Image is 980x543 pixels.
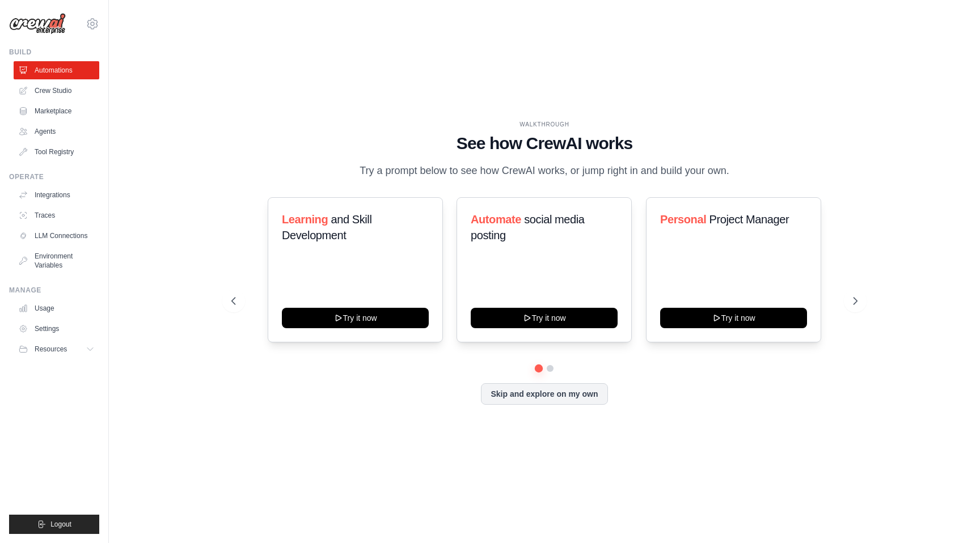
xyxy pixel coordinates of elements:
button: Logout [9,515,99,534]
span: Automate [471,213,521,226]
button: Try it now [471,308,618,328]
span: Personal [660,213,706,226]
a: Tool Registry [14,143,99,161]
button: Try it now [282,308,429,328]
span: Resources [35,345,67,354]
button: Try it now [660,308,807,328]
span: Logout [50,520,71,529]
h1: See how CrewAI works [231,133,857,154]
a: LLM Connections [14,227,99,245]
a: Usage [14,299,99,317]
span: Learning [282,213,328,226]
a: Settings [14,320,99,338]
a: Marketplace [14,102,99,120]
div: Build [9,48,99,57]
span: Project Manager [709,213,789,226]
a: Crew Studio [14,82,99,100]
span: social media posting [471,213,585,241]
div: Manage [9,286,99,295]
a: Agents [14,122,99,141]
img: Logo [9,13,66,35]
p: Try a prompt below to see how CrewAI works, or jump right in and build your own. [354,163,735,179]
div: WALKTHROUGH [231,120,857,129]
a: Integrations [14,186,99,204]
div: Operate [9,172,99,181]
a: Automations [14,61,99,79]
a: Traces [14,206,99,224]
button: Resources [14,340,99,358]
a: Environment Variables [14,247,99,274]
button: Skip and explore on my own [481,383,607,405]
